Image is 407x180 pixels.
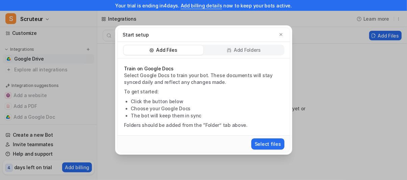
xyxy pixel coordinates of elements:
[156,47,177,53] p: Add Files
[124,88,283,95] p: To get started:
[123,31,149,38] p: Start setup
[251,138,284,150] button: Select files
[124,65,283,72] p: Train on Google Docs
[234,47,261,53] p: Add Folders
[131,112,283,119] li: The bot will keep them in sync
[124,122,283,129] p: Folders should be added from the “Folder” tab above.
[124,72,283,86] p: Select Google Docs to train your bot. These documents will stay synced daily and reflect any chan...
[131,105,283,112] li: Choose your Google Docs
[131,98,283,105] li: Click the button below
